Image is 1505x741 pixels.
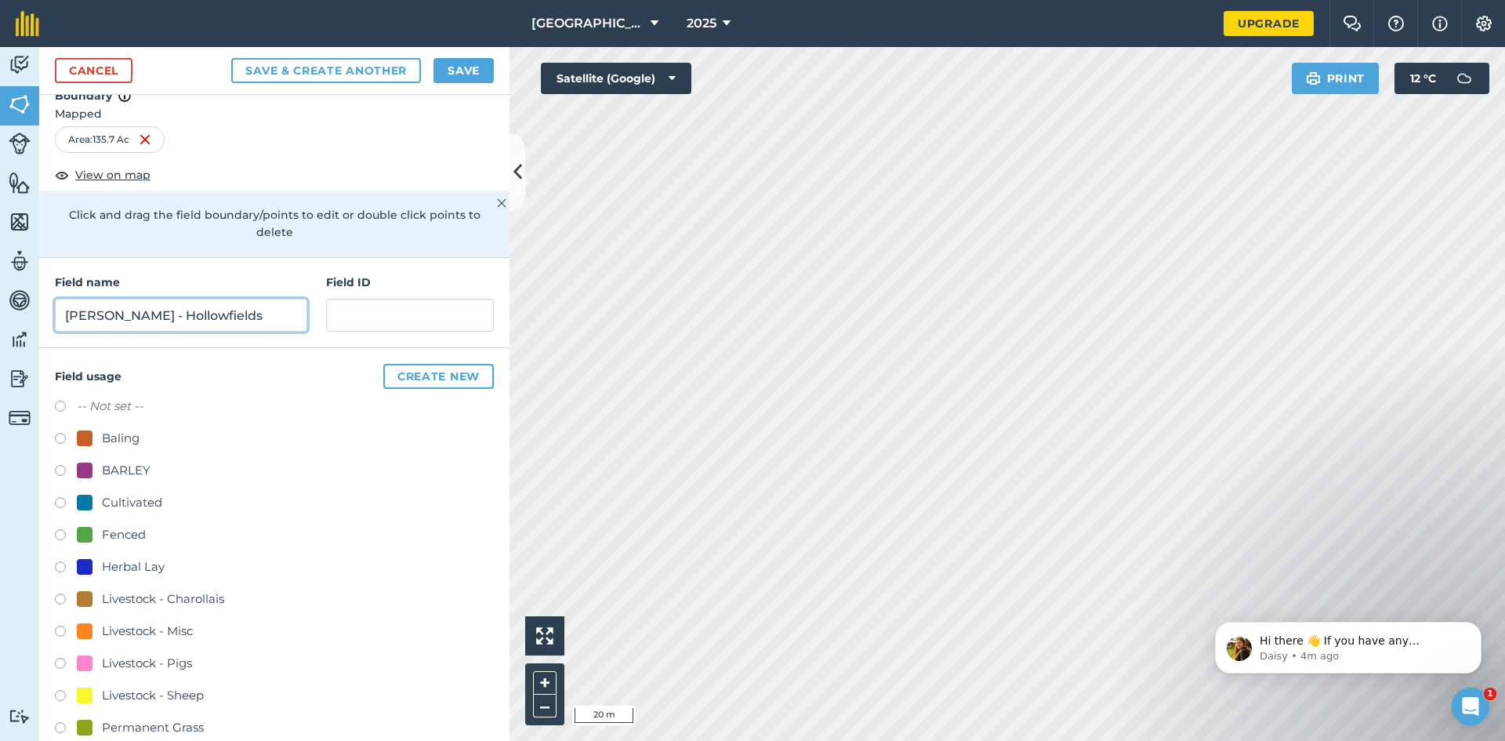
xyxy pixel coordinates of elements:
span: 12 ° C [1410,63,1436,94]
span: Mapped [39,105,510,122]
div: Fenced [102,525,146,544]
div: Cultivated [102,493,162,512]
button: Create new [383,364,494,389]
img: svg+xml;base64,PD94bWwgdmVyc2lvbj0iMS4wIiBlbmNvZGluZz0idXRmLTgiPz4KPCEtLSBHZW5lcmF0b3I6IEFkb2JlIE... [9,709,31,724]
img: svg+xml;base64,PD94bWwgdmVyc2lvbj0iMS4wIiBlbmNvZGluZz0idXRmLTgiPz4KPCEtLSBHZW5lcmF0b3I6IEFkb2JlIE... [9,367,31,390]
div: Baling [102,429,140,448]
div: Herbal Lay [102,558,165,576]
img: svg+xml;base64,PD94bWwgdmVyc2lvbj0iMS4wIiBlbmNvZGluZz0idXRmLTgiPz4KPCEtLSBHZW5lcmF0b3I6IEFkb2JlIE... [9,53,31,77]
button: + [533,671,557,695]
iframe: Intercom notifications message [1191,589,1505,699]
img: A cog icon [1474,16,1493,31]
div: message notification from Daisy, 4m ago. Hi there 👋 If you have any questions about our pricing o... [24,33,290,85]
img: svg+xml;base64,PD94bWwgdmVyc2lvbj0iMS4wIiBlbmNvZGluZz0idXRmLTgiPz4KPCEtLSBHZW5lcmF0b3I6IEFkb2JlIE... [1449,63,1480,94]
a: Upgrade [1224,11,1314,36]
span: Hi there 👋 If you have any questions about our pricing or which plan is right for you, I’m here t... [68,45,270,105]
div: Permanent Grass [102,718,204,737]
div: BARLEY [102,461,150,480]
span: 2025 [687,14,716,33]
h4: Field ID [326,274,494,291]
img: Four arrows, one pointing top left, one top right, one bottom right and the last bottom left [536,627,553,645]
img: svg+xml;base64,PHN2ZyB4bWxucz0iaHR0cDovL3d3dy53My5vcmcvMjAwMC9zdmciIHdpZHRoPSIxNyIgaGVpZ2h0PSIxNy... [1432,14,1448,33]
img: svg+xml;base64,PHN2ZyB4bWxucz0iaHR0cDovL3d3dy53My5vcmcvMjAwMC9zdmciIHdpZHRoPSI1NiIgaGVpZ2h0PSI2MC... [9,93,31,116]
button: 12 °C [1394,63,1489,94]
div: Livestock - Misc [102,622,193,641]
img: fieldmargin Logo [16,11,39,36]
p: Message from Daisy, sent 4m ago [68,60,270,74]
button: Save [433,58,494,83]
img: svg+xml;base64,PHN2ZyB4bWxucz0iaHR0cDovL3d3dy53My5vcmcvMjAwMC9zdmciIHdpZHRoPSI1NiIgaGVpZ2h0PSI2MC... [9,171,31,194]
a: Cancel [55,58,132,83]
img: Profile image for Daisy [35,47,60,72]
button: Print [1292,63,1380,94]
button: Save & Create Another [231,58,421,83]
button: View on map [55,165,150,184]
img: svg+xml;base64,PD94bWwgdmVyc2lvbj0iMS4wIiBlbmNvZGluZz0idXRmLTgiPz4KPCEtLSBHZW5lcmF0b3I6IEFkb2JlIE... [9,407,31,429]
img: svg+xml;base64,PD94bWwgdmVyc2lvbj0iMS4wIiBlbmNvZGluZz0idXRmLTgiPz4KPCEtLSBHZW5lcmF0b3I6IEFkb2JlIE... [9,133,31,154]
h4: Field usage [55,364,494,389]
span: 1 [1484,688,1496,700]
img: Two speech bubbles overlapping with the left bubble in the forefront [1343,16,1362,31]
iframe: Intercom live chat [1452,688,1489,725]
img: svg+xml;base64,PHN2ZyB4bWxucz0iaHR0cDovL3d3dy53My5vcmcvMjAwMC9zdmciIHdpZHRoPSIxNiIgaGVpZ2h0PSIyNC... [139,130,151,149]
img: A question mark icon [1387,16,1405,31]
img: svg+xml;base64,PHN2ZyB4bWxucz0iaHR0cDovL3d3dy53My5vcmcvMjAwMC9zdmciIHdpZHRoPSI1NiIgaGVpZ2h0PSI2MC... [9,210,31,234]
img: svg+xml;base64,PD94bWwgdmVyc2lvbj0iMS4wIiBlbmNvZGluZz0idXRmLTgiPz4KPCEtLSBHZW5lcmF0b3I6IEFkb2JlIE... [9,328,31,351]
div: Livestock - Pigs [102,654,192,673]
img: svg+xml;base64,PHN2ZyB4bWxucz0iaHR0cDovL3d3dy53My5vcmcvMjAwMC9zdmciIHdpZHRoPSIxOSIgaGVpZ2h0PSIyNC... [1306,69,1321,88]
h4: Field name [55,274,307,291]
span: [GEOGRAPHIC_DATA] [531,14,644,33]
p: Click and drag the field boundary/points to edit or double click points to delete [55,206,494,242]
label: -- Not set -- [77,397,143,416]
button: – [533,695,557,717]
span: View on map [75,166,150,183]
div: Area : 135.7 Ac [55,126,165,153]
img: svg+xml;base64,PD94bWwgdmVyc2lvbj0iMS4wIiBlbmNvZGluZz0idXRmLTgiPz4KPCEtLSBHZW5lcmF0b3I6IEFkb2JlIE... [9,249,31,273]
img: svg+xml;base64,PHN2ZyB4bWxucz0iaHR0cDovL3d3dy53My5vcmcvMjAwMC9zdmciIHdpZHRoPSIyMiIgaGVpZ2h0PSIzMC... [497,194,506,212]
div: Livestock - Sheep [102,686,204,705]
img: svg+xml;base64,PD94bWwgdmVyc2lvbj0iMS4wIiBlbmNvZGluZz0idXRmLTgiPz4KPCEtLSBHZW5lcmF0b3I6IEFkb2JlIE... [9,289,31,312]
img: svg+xml;base64,PHN2ZyB4bWxucz0iaHR0cDovL3d3dy53My5vcmcvMjAwMC9zdmciIHdpZHRoPSIxOCIgaGVpZ2h0PSIyNC... [55,165,69,184]
img: svg+xml;base64,PHN2ZyB4bWxucz0iaHR0cDovL3d3dy53My5vcmcvMjAwMC9zdmciIHdpZHRoPSIxNyIgaGVpZ2h0PSIxNy... [118,86,131,105]
button: Satellite (Google) [541,63,691,94]
div: Livestock - Charollais [102,590,224,608]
